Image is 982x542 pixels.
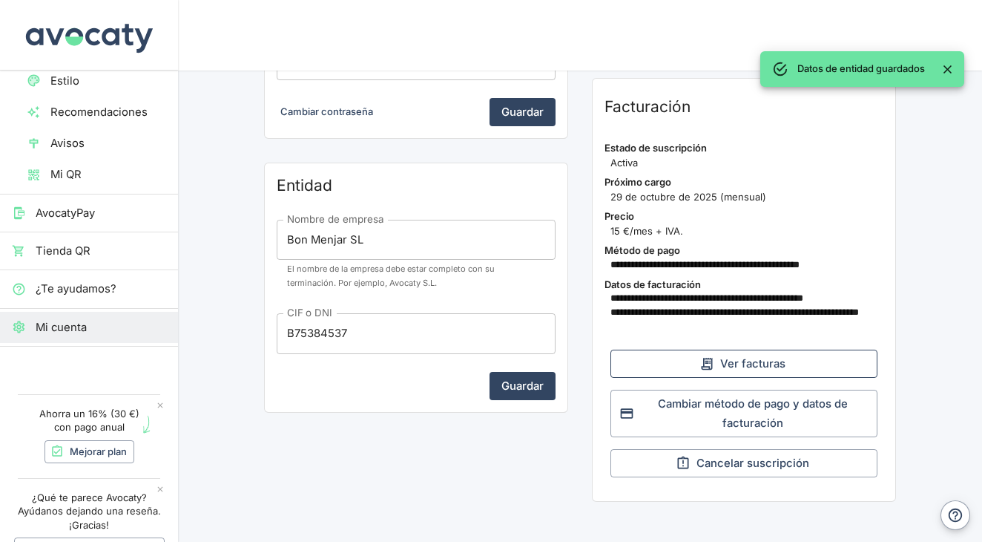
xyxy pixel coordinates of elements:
span: Recomendaciones [50,104,166,120]
span: Avisos [50,135,166,151]
p: Método de pago [604,244,883,258]
span: Tienda QR [36,243,166,259]
label: Nombre de empresa [287,212,384,226]
h2: Entidad [277,175,556,196]
span: AvocatyPay [36,205,166,221]
a: Mejorar plan [45,440,134,463]
button: Ver facturas [610,350,877,378]
span: 15 €/mes + IVA. [610,224,883,238]
button: Cancelar suscripción [610,449,877,477]
span: ¿Te ayudamos? [36,281,166,297]
p: El nombre de la empresa debe estar completo con su terminación. Por ejemplo, Avocaty S.L. [287,262,545,290]
p: Estado de suscripción [604,141,883,155]
button: Ayuda y contacto [940,500,970,530]
div: Datos de entidad guardados [797,56,925,82]
p: Próximo cargo [604,175,883,189]
p: 29 de octubre de 2025 (mensual) [604,190,883,204]
label: CIF o DNI [287,306,332,320]
p: Datos de facturación [604,278,883,292]
button: Guardar [490,372,556,400]
p: Precio [604,209,883,223]
button: Cambiar método de pago y datos de facturación [610,390,877,437]
span: Estilo [50,73,166,89]
h2: Facturación [604,97,883,117]
span: Mi cuenta [36,319,166,336]
button: Cambiar contraseña [277,100,377,123]
button: Guardar [490,98,556,126]
p: Ahorra un 16% (30 €) con pago anual [36,407,142,434]
span: Mi QR [50,166,166,183]
button: Close [937,59,958,80]
p: ¿Qué te parece Avocaty? Ayúdanos dejando una reseña. ¡Gracias! [14,491,164,532]
p: Activa [604,156,883,170]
